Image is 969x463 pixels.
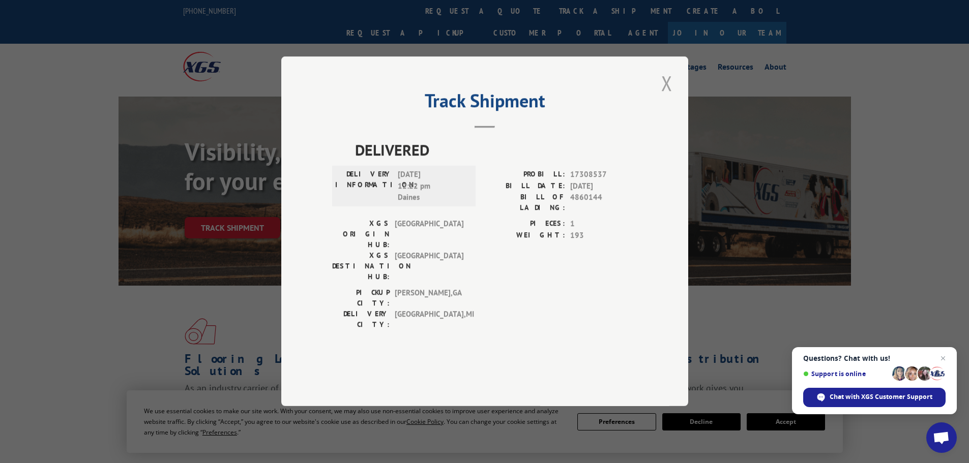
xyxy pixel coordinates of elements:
[335,169,393,204] label: DELIVERY INFORMATION:
[355,139,637,162] span: DELIVERED
[395,309,463,330] span: [GEOGRAPHIC_DATA] , MI
[485,230,565,241] label: WEIGHT:
[332,219,390,251] label: XGS ORIGIN HUB:
[332,288,390,309] label: PICKUP CITY:
[485,192,565,213] label: BILL OF LADING:
[485,180,565,192] label: BILL DATE:
[570,219,637,230] span: 1
[395,251,463,283] span: [GEOGRAPHIC_DATA]
[803,370,889,378] span: Support is online
[332,309,390,330] label: DELIVERY CITY:
[570,169,637,181] span: 17308537
[926,422,957,453] a: Open chat
[570,192,637,213] span: 4860144
[830,392,932,402] span: Chat with XGS Customer Support
[485,169,565,181] label: PROBILL:
[398,169,466,204] span: [DATE] 12:22 pm Daines
[395,288,463,309] span: [PERSON_NAME] , GA
[395,219,463,251] span: [GEOGRAPHIC_DATA]
[570,230,637,241] span: 193
[570,180,637,192] span: [DATE]
[803,388,946,407] span: Chat with XGS Customer Support
[332,251,390,283] label: XGS DESTINATION HUB:
[332,94,637,113] h2: Track Shipment
[485,219,565,230] label: PIECES:
[803,354,946,362] span: Questions? Chat with us!
[658,69,676,97] button: Close modal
